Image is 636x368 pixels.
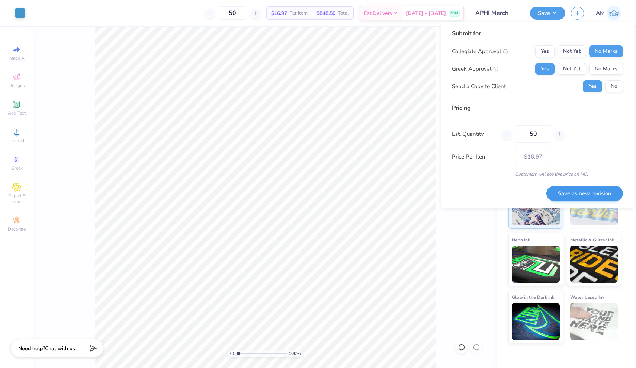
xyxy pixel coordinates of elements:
strong: Need help? [18,345,45,352]
button: Yes [583,80,602,92]
input: – – [218,6,247,20]
div: Customers will see this price on HQ. [452,171,623,177]
span: 100 % [289,350,301,357]
button: No [605,80,623,92]
span: Decorate [8,226,26,232]
span: Metallic & Glitter Ink [570,236,614,244]
button: Not Yet [558,63,586,75]
img: Water based Ink [570,303,618,340]
span: Water based Ink [570,293,604,301]
span: Neon Ink [512,236,530,244]
input: – – [515,125,551,143]
span: Per Item [289,9,308,17]
div: Pricing [452,103,623,112]
button: Not Yet [558,45,586,57]
span: Designs [9,83,25,89]
label: Price Per Item [452,153,510,161]
button: Yes [535,63,555,75]
button: Save as new revision [546,186,623,201]
label: Est. Quantity [452,130,496,138]
span: AM [596,9,605,17]
button: No Marks [589,63,623,75]
span: Image AI [8,55,26,61]
span: Chat with us. [45,345,76,352]
span: Add Text [8,110,26,116]
span: Glow in the Dark Ink [512,293,554,301]
input: Untitled Design [470,6,524,20]
img: Glow in the Dark Ink [512,303,560,340]
span: Clipart & logos [4,193,30,205]
div: Submit for [452,29,623,38]
span: FREE [450,10,458,16]
div: Collegiate Approval [452,47,508,56]
div: Send a Copy to Client [452,82,506,91]
button: Yes [535,45,555,57]
img: Amory Mun [607,6,621,20]
img: Metallic & Glitter Ink [570,246,618,283]
button: Save [530,7,565,20]
img: Neon Ink [512,246,560,283]
button: No Marks [589,45,623,57]
a: AM [596,6,621,20]
span: $848.50 [317,9,335,17]
span: Est. Delivery [364,9,392,17]
span: Upload [9,138,24,144]
div: Greek Approval [452,65,498,73]
span: Total [338,9,349,17]
span: $16.97 [271,9,287,17]
span: Greek [11,165,23,171]
span: [DATE] - [DATE] [406,9,446,17]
